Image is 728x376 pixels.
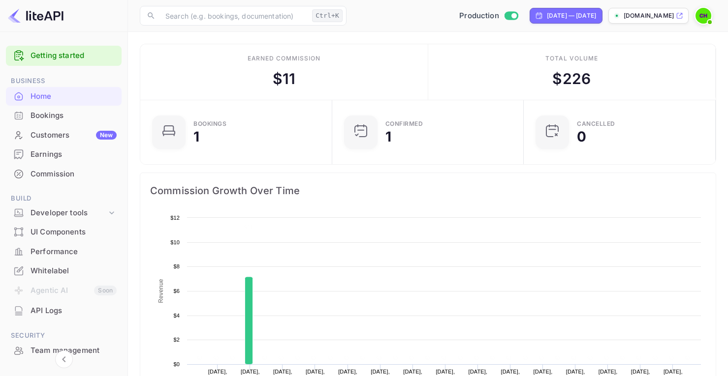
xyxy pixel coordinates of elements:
text: $0 [278,355,284,361]
text: $4 [173,313,180,318]
div: UI Components [31,227,117,238]
a: Home [6,87,122,105]
text: $0 [587,355,593,361]
div: Earnings [6,145,122,164]
div: 1 [193,130,199,144]
div: Developer tools [31,207,107,219]
text: $0 [668,355,674,361]
text: $0 [538,355,544,361]
div: Earnings [31,149,117,160]
text: $6 [173,288,180,294]
a: Whitelabel [6,261,122,280]
span: Commission Growth Over Time [150,183,706,199]
span: Business [6,76,122,87]
a: Getting started [31,50,117,61]
div: Team management [31,345,117,356]
img: Cas Hulsbosch [696,8,711,24]
div: Getting started [6,46,122,66]
text: $0 [173,361,180,367]
text: $0 [310,355,317,361]
span: Production [459,10,499,22]
div: [DATE] — [DATE] [547,11,596,20]
text: $0 [343,355,349,361]
a: UI Components [6,223,122,241]
div: Confirmed [385,121,423,127]
text: $0 [392,355,398,361]
text: $0 [684,355,691,361]
div: Team management [6,341,122,360]
div: UI Components [6,223,122,242]
text: $0 [652,355,658,361]
text: $0 [376,355,382,361]
div: Performance [6,242,122,261]
text: $0 [522,355,528,361]
span: Security [6,330,122,341]
a: Performance [6,242,122,260]
div: CANCELLED [577,121,615,127]
text: $0 [261,355,268,361]
text: $0 [554,355,561,361]
div: Home [6,87,122,106]
div: $ 11 [273,68,295,90]
text: Revenue [158,279,164,303]
div: Performance [31,246,117,258]
div: Earned commission [248,54,320,63]
text: $0 [441,355,447,361]
text: $10 [170,239,180,245]
text: $0 [570,355,577,361]
a: Commission [6,165,122,183]
a: CustomersNew [6,126,122,144]
a: Team management [6,341,122,359]
div: 0 [577,130,586,144]
div: Commission [31,169,117,180]
text: $0 [229,355,235,361]
div: Commission [6,165,122,184]
text: $12 [170,215,180,221]
a: Bookings [6,106,122,124]
text: $0 [473,355,479,361]
div: Switch to Sandbox mode [455,10,522,22]
div: Bookings [6,106,122,125]
text: $0 [196,355,203,361]
text: $0 [424,355,431,361]
a: API Logs [6,301,122,319]
div: Bookings [31,110,117,121]
div: Customers [31,130,117,141]
text: $0 [489,355,496,361]
text: $0 [327,355,333,361]
a: Earnings [6,145,122,163]
text: $0 [213,355,219,361]
input: Search (e.g. bookings, documentation) [159,6,308,26]
div: Whitelabel [31,265,117,277]
text: $0 [603,355,609,361]
text: $0 [619,355,626,361]
text: $0 [457,355,463,361]
text: $0 [506,355,512,361]
img: LiteAPI logo [8,8,63,24]
div: Developer tools [6,204,122,222]
div: 1 [385,130,391,144]
div: Click to change the date range period [530,8,602,24]
text: $11 [244,224,253,230]
text: $8 [173,263,180,269]
text: $2 [173,337,180,343]
div: CustomersNew [6,126,122,145]
div: New [96,131,117,140]
button: Collapse navigation [55,350,73,368]
text: $0 [408,355,414,361]
span: Build [6,193,122,204]
div: API Logs [6,301,122,320]
div: API Logs [31,305,117,317]
div: Home [31,91,117,102]
text: $0 [359,355,366,361]
p: [DOMAIN_NAME] [624,11,674,20]
div: $ 226 [552,68,591,90]
div: Ctrl+K [312,9,343,22]
div: Total volume [545,54,598,63]
text: $0 [294,355,300,361]
div: Whitelabel [6,261,122,281]
div: Bookings [193,121,226,127]
text: $0 [635,355,642,361]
